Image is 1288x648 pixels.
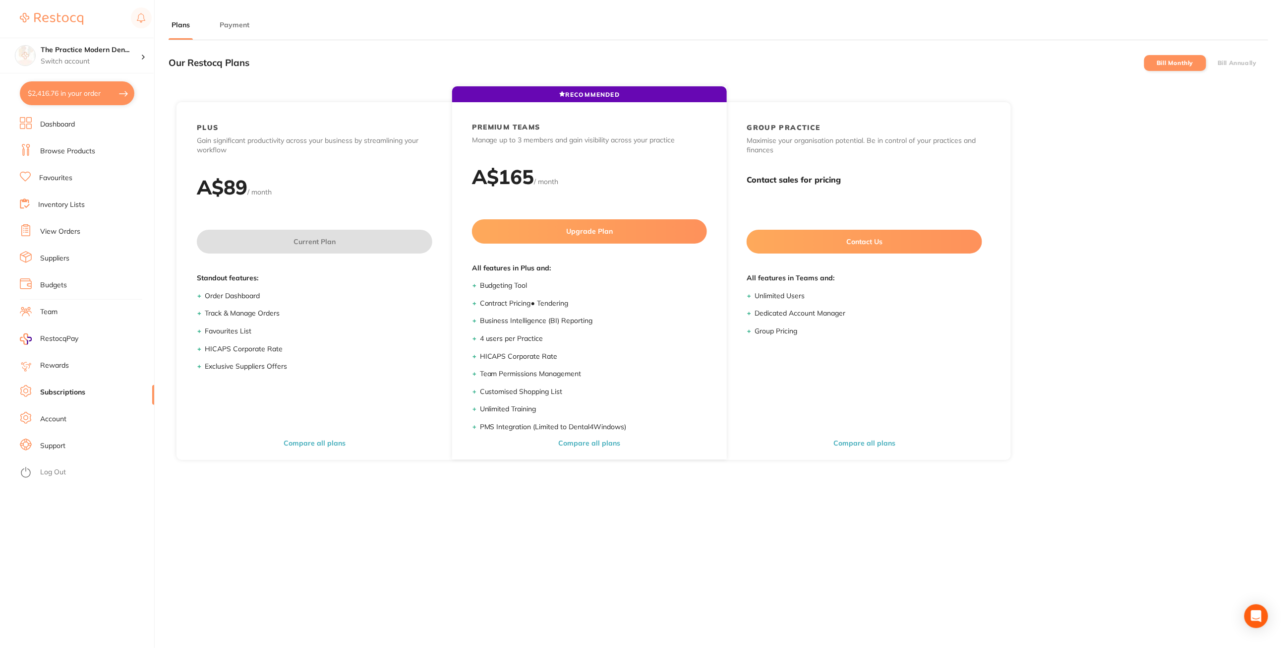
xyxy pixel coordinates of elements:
p: Maximise your organisation potential. Be in control of your practices and finances [747,136,982,155]
li: HICAPS Corporate Rate [480,352,707,362]
button: $2,416.76 in your order [20,81,134,105]
li: Order Dashboard [205,291,432,301]
li: HICAPS Corporate Rate [205,344,432,354]
li: Team Permissions Management [480,369,707,379]
button: Compare all plans [830,439,898,448]
li: Favourites List [205,326,432,336]
h2: PLUS [197,123,219,132]
h3: Contact sales for pricing [747,175,982,185]
a: Inventory Lists [38,200,85,210]
button: Current Plan [197,230,432,254]
a: Support [40,441,65,451]
a: Log Out [40,467,66,477]
button: Plans [169,20,193,30]
a: Subscriptions [40,388,85,397]
img: The Practice Modern Dentistry and Facial Aesthetics [15,46,35,65]
a: Account [40,414,66,424]
label: Bill Monthly [1157,60,1193,66]
li: 4 users per Practice [480,334,707,344]
a: Team [40,307,58,317]
span: RestocqPay [40,334,78,344]
li: Dedicated Account Manager [755,309,982,319]
li: Unlimited Users [755,291,982,301]
li: Track & Manage Orders [205,309,432,319]
p: Switch account [41,57,141,66]
h2: PREMIUM TEAMS [472,123,540,131]
span: Standout features: [197,273,432,283]
li: PMS Integration (Limited to Dental4Windows) [480,422,707,432]
div: Open Intercom Messenger [1244,604,1268,628]
a: Browse Products [40,146,95,156]
button: Upgrade Plan [472,219,707,243]
h2: GROUP PRACTICE [747,123,820,132]
h2: A$ 89 [197,175,247,199]
span: / month [534,177,559,186]
a: RestocqPay [20,333,78,345]
p: Manage up to 3 members and gain visibility across your practice [472,135,707,145]
li: Unlimited Training [480,404,707,414]
button: Payment [217,20,252,30]
button: Compare all plans [556,439,624,448]
li: Business Intelligence (BI) Reporting [480,316,707,326]
a: Budgets [40,280,67,290]
h2: A$ 165 [472,164,534,189]
a: Rewards [40,361,69,371]
label: Bill Annually [1218,60,1257,66]
li: Budgeting Tool [480,281,707,291]
a: View Orders [40,227,80,237]
h3: Our Restocq Plans [169,58,249,68]
img: Restocq Logo [20,13,83,25]
li: Customised Shopping List [480,387,707,397]
img: RestocqPay [20,333,32,345]
a: Suppliers [40,254,69,263]
li: Group Pricing [755,326,982,336]
li: Contract Pricing ● Tendering [480,299,707,309]
a: Dashboard [40,120,75,130]
li: Exclusive Suppliers Offers [205,362,432,372]
span: RECOMMENDED [559,91,620,98]
h4: The Practice Modern Dentistry and Facial Aesthetics [41,45,141,55]
span: / month [247,188,272,196]
a: Restocq Logo [20,7,83,30]
button: Log Out [20,465,151,481]
button: Compare all plans [281,439,349,448]
span: All features in Plus and: [472,263,707,273]
a: Favourites [39,173,72,183]
span: All features in Teams and: [747,273,982,283]
p: Gain significant productivity across your business by streamlining your workflow [197,136,432,155]
button: Contact Us [747,230,982,254]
